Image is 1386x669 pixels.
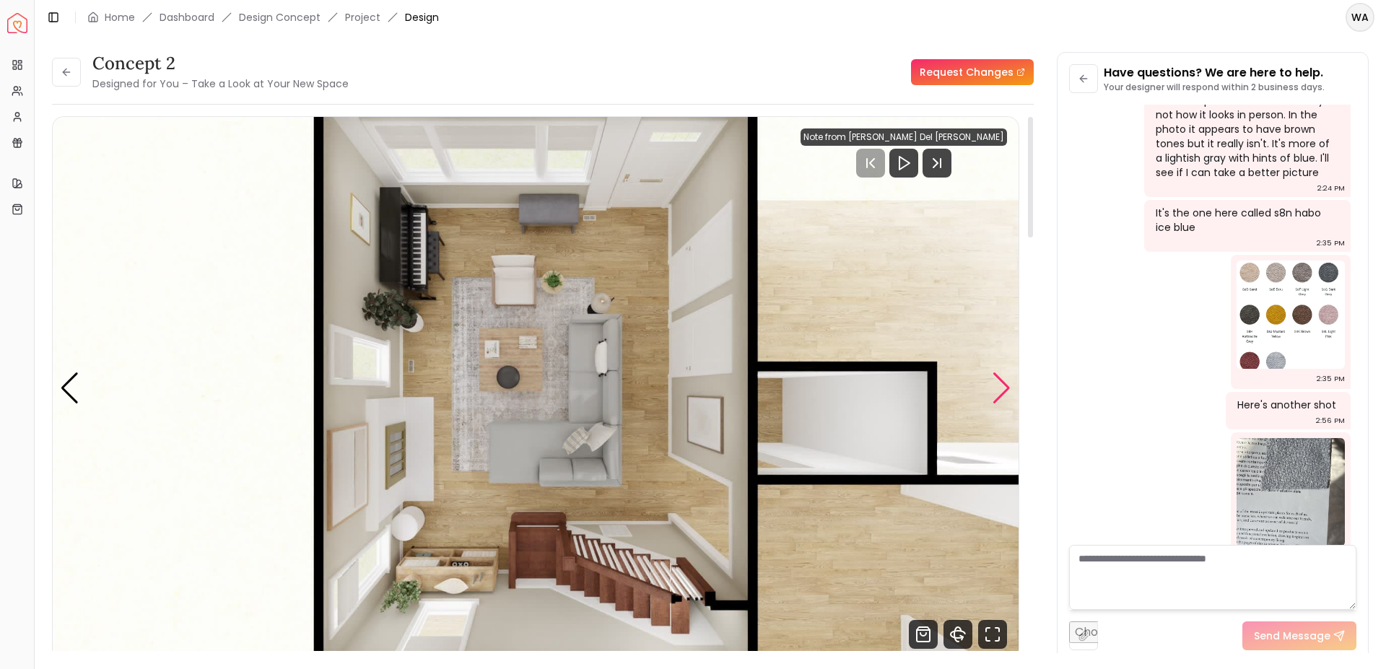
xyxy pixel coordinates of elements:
img: Spacejoy Logo [7,13,27,33]
h3: Concept 2 [92,52,349,75]
div: 2:35 PM [1317,236,1345,250]
div: 5 / 5 [53,117,1019,660]
span: WA [1347,4,1373,30]
img: Chat Image [1237,438,1345,546]
p: Have questions? We are here to help. [1104,64,1325,82]
div: Here's another shot [1237,398,1336,412]
img: Chat Image [1237,261,1345,369]
div: 2:35 PM [1317,372,1345,386]
img: Design Render 1 [53,117,1019,660]
li: Design Concept [239,10,321,25]
div: 2:24 PM [1317,181,1345,196]
a: Project [345,10,380,25]
div: Hi just saw this now. If you could find a replacement coffee table option that would be wonderful... [1156,35,1337,180]
div: 2:56 PM [1316,414,1345,428]
svg: 360 View [943,620,972,649]
svg: Shop Products from this design [909,620,938,649]
svg: Next Track [923,149,951,178]
svg: Fullscreen [978,620,1007,649]
div: It's the one here called s8n habo ice blue [1156,206,1337,235]
div: Next slide [992,372,1011,404]
span: Design [405,10,439,25]
a: Home [105,10,135,25]
div: Carousel [53,117,1019,660]
nav: breadcrumb [87,10,439,25]
a: Dashboard [160,10,214,25]
p: Your designer will respond within 2 business days. [1104,82,1325,93]
a: Spacejoy [7,13,27,33]
button: WA [1346,3,1374,32]
svg: Play [895,154,912,172]
div: Note from [PERSON_NAME] Del [PERSON_NAME] [801,128,1007,146]
a: Request Changes [911,59,1034,85]
div: Previous slide [60,372,79,404]
small: Designed for You – Take a Look at Your New Space [92,76,349,91]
